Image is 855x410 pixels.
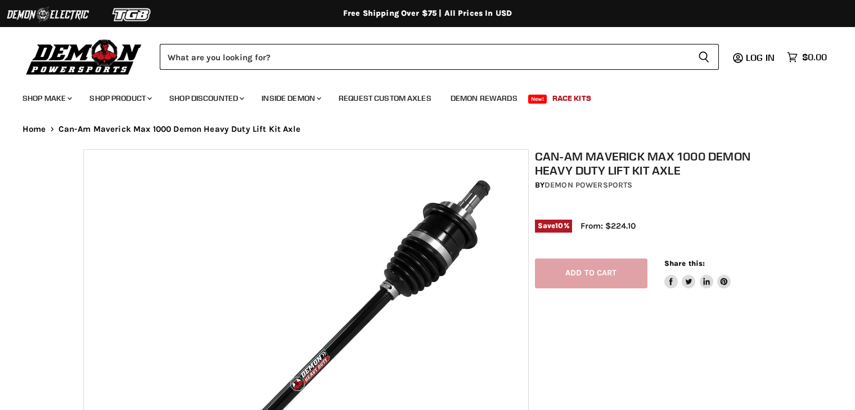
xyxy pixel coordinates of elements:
[741,52,781,63] a: Log in
[160,44,719,70] form: Product
[580,221,636,231] span: From: $224.10
[161,87,251,110] a: Shop Discounted
[22,124,46,134] a: Home
[535,220,572,232] span: Save %
[555,221,563,230] span: 10
[6,4,90,25] img: Demon Electric Logo 2
[81,87,159,110] a: Shop Product
[160,44,689,70] input: Search
[746,52,775,63] span: Log in
[14,87,79,110] a: Shop Make
[528,95,547,104] span: New!
[544,180,632,190] a: Demon Powersports
[535,149,778,177] h1: Can-Am Maverick Max 1000 Demon Heavy Duty Lift Kit Axle
[664,259,705,268] span: Share this:
[253,87,328,110] a: Inside Demon
[802,52,827,63] span: $0.00
[781,49,832,65] a: $0.00
[442,87,526,110] a: Demon Rewards
[535,179,778,191] div: by
[14,82,824,110] ul: Main menu
[90,4,174,25] img: TGB Logo 2
[689,44,719,70] button: Search
[22,37,146,77] img: Demon Powersports
[544,87,600,110] a: Race Kits
[330,87,440,110] a: Request Custom Axles
[58,124,300,134] span: Can-Am Maverick Max 1000 Demon Heavy Duty Lift Kit Axle
[664,259,731,288] aside: Share this:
